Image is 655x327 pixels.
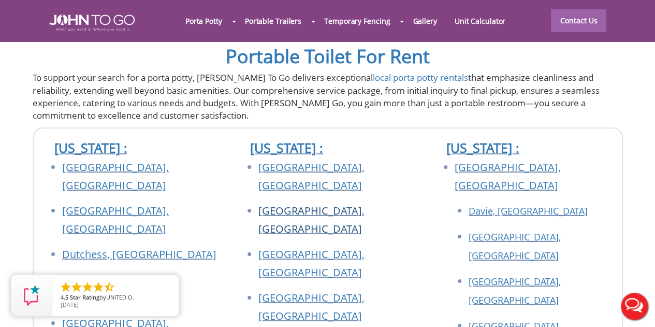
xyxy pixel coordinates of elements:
a: [GEOGRAPHIC_DATA], [GEOGRAPHIC_DATA] [258,204,365,236]
a: [US_STATE] : [250,139,323,157]
span: Star Rating [70,293,99,301]
li:  [81,281,94,293]
span: [DATE] [61,301,79,308]
li:  [70,281,83,293]
a: local porta potty rentals [373,72,468,83]
a: [GEOGRAPHIC_DATA], [GEOGRAPHIC_DATA] [469,275,561,306]
a: [GEOGRAPHIC_DATA], [GEOGRAPHIC_DATA] [62,204,168,236]
a: [GEOGRAPHIC_DATA], [GEOGRAPHIC_DATA] [258,291,365,323]
a: [US_STATE] : [54,139,127,157]
li:  [103,281,115,293]
p: To support your search for a porta potty, [PERSON_NAME] To Go delivers exceptional that emphasize... [33,72,623,122]
img: JOHN to go [49,15,135,31]
a: [US_STATE] : [446,139,519,157]
a: Temporary Fencing [315,10,399,32]
a: Contact Us [551,9,606,32]
a: [GEOGRAPHIC_DATA], [GEOGRAPHIC_DATA] [62,273,168,305]
li:  [92,281,105,293]
img: Review Rating [21,285,42,306]
a: [GEOGRAPHIC_DATA], [GEOGRAPHIC_DATA] [469,231,561,262]
a: Portable Trailers [236,10,310,32]
a: Portable Toilet For Rent [226,44,430,69]
a: Gallery [404,10,445,32]
li:  [60,281,72,293]
a: Porta Potty [177,10,231,32]
span: UNITED O. [106,293,134,301]
a: Davie, [GEOGRAPHIC_DATA] [469,205,588,217]
a: Unit Calculator [446,10,515,32]
a: [GEOGRAPHIC_DATA], [GEOGRAPHIC_DATA] [258,160,365,192]
span: by [61,294,171,302]
a: [GEOGRAPHIC_DATA], [GEOGRAPHIC_DATA] [455,160,561,192]
button: Live Chat [614,286,655,327]
a: [GEOGRAPHIC_DATA], [GEOGRAPHIC_DATA] [258,247,365,279]
a: Dutchess, [GEOGRAPHIC_DATA] [62,247,216,261]
a: [GEOGRAPHIC_DATA], [GEOGRAPHIC_DATA] [62,160,168,192]
span: 4.5 [61,293,68,301]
